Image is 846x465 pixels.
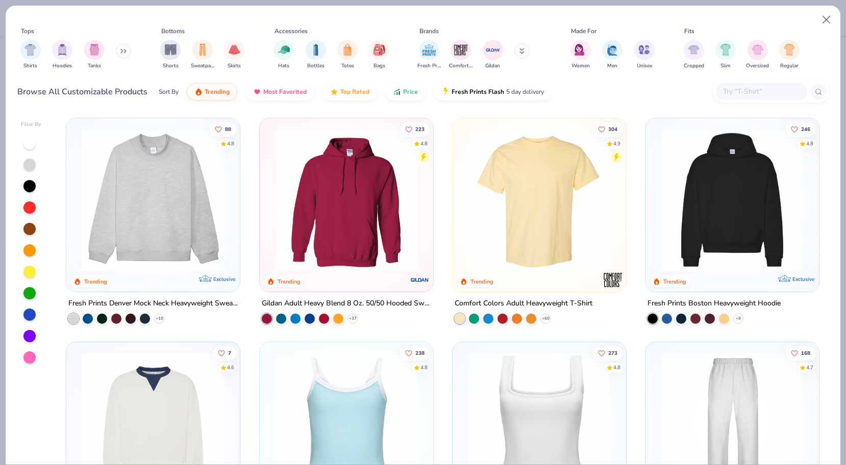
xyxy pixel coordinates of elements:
[163,62,179,70] span: Shorts
[52,40,72,70] div: filter for Hoodies
[77,128,230,271] img: f5d85501-0dbb-4ee4-b115-c08fa3845d83
[194,88,203,96] img: trending.gif
[89,44,100,56] img: Tanks Image
[88,62,101,70] span: Tanks
[52,40,72,70] button: filter button
[349,316,356,322] span: + 37
[225,126,231,132] span: 88
[214,276,236,282] span: Exclusive
[197,44,208,56] img: Sweatpants Image
[419,27,439,36] div: Brands
[228,62,241,70] span: Skirts
[400,122,429,136] button: Like
[228,351,231,356] span: 7
[570,40,591,70] div: filter for Women
[715,40,736,70] button: filter button
[213,346,236,360] button: Like
[374,44,385,56] img: Bags Image
[165,44,177,56] img: Shorts Image
[159,87,179,96] div: Sort By
[68,297,238,310] div: Fresh Prints Denver Mock Neck Heavyweight Sweatshirt
[570,40,591,70] button: filter button
[187,83,237,100] button: Trending
[224,40,244,70] button: filter button
[337,40,358,70] button: filter button
[684,27,694,36] div: Fits
[638,44,650,56] img: Unisex Image
[637,62,652,70] span: Unisex
[369,40,390,70] div: filter for Bags
[253,88,261,96] img: most_fav.gif
[224,40,244,70] div: filter for Skirts
[341,62,354,70] span: Totes
[191,62,214,70] span: Sweatpants
[205,88,230,96] span: Trending
[227,140,234,147] div: 4.8
[306,40,326,70] div: filter for Bottles
[715,40,736,70] div: filter for Slim
[273,40,294,70] div: filter for Hats
[648,297,781,310] div: Fresh Prints Boston Heavyweight Hoodie
[634,40,655,70] button: filter button
[441,88,450,96] img: flash.gif
[322,83,377,100] button: Top Rated
[453,42,468,58] img: Comfort Colors Image
[684,40,704,70] button: filter button
[423,128,576,271] img: a164e800-7022-4571-a324-30c76f641635
[400,346,429,360] button: Like
[602,40,623,70] button: filter button
[310,44,321,56] img: Bottles Image
[417,40,441,70] button: filter button
[420,140,427,147] div: 4.8
[229,44,240,56] img: Skirts Image
[415,351,424,356] span: 238
[634,40,655,70] div: filter for Unisex
[801,351,810,356] span: 168
[156,316,163,322] span: + 10
[374,62,385,70] span: Bags
[779,40,800,70] div: filter for Regular
[307,62,325,70] span: Bottles
[780,62,799,70] span: Regular
[575,44,586,56] img: Women Image
[684,40,704,70] div: filter for Cropped
[746,62,769,70] span: Oversized
[656,128,809,271] img: 91acfc32-fd48-4d6b-bdad-a4c1a30ac3fc
[455,297,592,310] div: Comfort Colors Adult Heavyweight T-Shirt
[817,10,836,30] button: Close
[603,270,623,290] img: Comfort Colors logo
[608,351,617,356] span: 273
[410,270,430,290] img: Gildan logo
[417,40,441,70] div: filter for Fresh Prints
[415,126,424,132] span: 223
[449,40,472,70] button: filter button
[720,62,731,70] span: Slim
[337,40,358,70] div: filter for Totes
[736,316,741,322] span: + 9
[449,40,472,70] div: filter for Comfort Colors
[613,140,620,147] div: 4.9
[210,122,236,136] button: Like
[571,62,590,70] span: Women
[403,88,418,96] span: Price
[684,62,704,70] span: Cropped
[84,40,105,70] div: filter for Tanks
[786,346,815,360] button: Like
[227,364,234,372] div: 4.6
[746,40,769,70] button: filter button
[613,364,620,372] div: 4.8
[24,44,36,56] img: Shirts Image
[720,44,731,56] img: Slim Image
[20,40,41,70] div: filter for Shirts
[746,40,769,70] div: filter for Oversized
[571,27,596,36] div: Made For
[306,40,326,70] button: filter button
[688,44,700,56] img: Cropped Image
[278,62,289,70] span: Hats
[593,346,623,360] button: Like
[806,140,813,147] div: 4.8
[160,40,181,70] button: filter button
[485,62,500,70] span: Gildan
[417,62,441,70] span: Fresh Prints
[191,40,214,70] button: filter button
